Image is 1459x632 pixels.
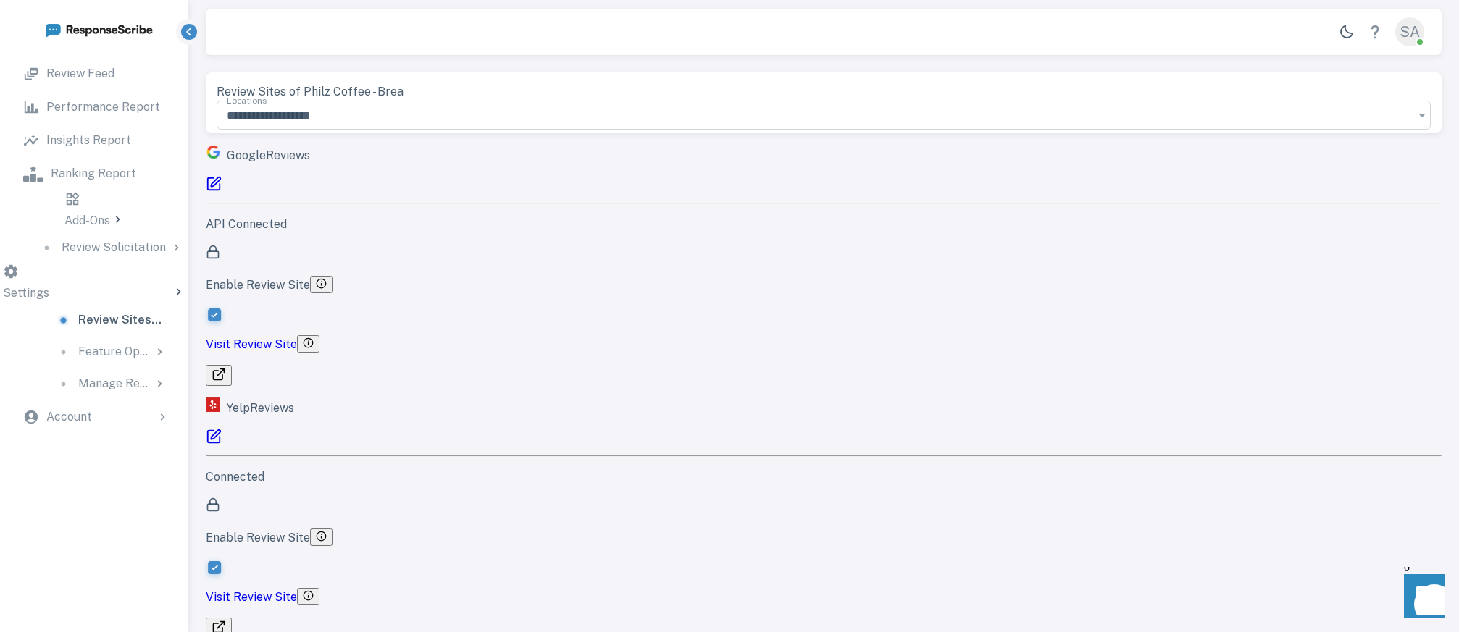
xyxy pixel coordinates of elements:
[297,588,319,605] button: This is the URL that will be included in your review requests & should go directly to the Leave a...
[46,132,131,149] p: Insights Report
[206,528,1442,547] p: Enable Review Site
[46,98,160,116] p: Performance Report
[78,343,150,361] p: Feature Options
[310,528,333,546] button: This box must be checked in order to pull in reviews from each site. Click the edit button above ...
[12,158,177,190] a: Ranking Report
[206,397,220,412] img: Yelp
[1360,17,1389,46] a: Help Center
[51,165,136,182] p: Ranking Report
[310,276,333,293] button: This box must be checked in order to pull in reviews from each site. Click the edit button above ...
[3,264,185,304] div: Settings
[206,324,1442,365] a: Visit Review SiteThis is the URL that will be included in your review requests & should go direct...
[206,397,1442,417] p: Yelp Reviews
[43,368,174,400] div: Manage Reports
[206,307,223,321] label: Review Site Enabled
[62,239,166,256] p: Review Solicitation
[1412,105,1432,125] button: Open
[3,285,49,304] p: Settings
[27,232,190,264] div: Review Solicitation
[1395,17,1424,46] div: SA
[64,191,125,232] div: Add-Ons
[12,58,177,90] a: Review Feed
[206,145,220,159] img: Google
[46,408,92,426] p: Account
[78,311,162,329] p: Review Sites Logins
[206,576,1442,618] a: Visit Review SiteThis is the URL that will be included in your review requests & should go direct...
[12,91,177,123] a: Performance Report
[227,94,267,106] label: Locations
[206,335,319,353] p: Visit Review Site
[206,145,1442,164] p: Google Reviews
[46,65,114,83] p: Review Feed
[43,336,174,368] div: Feature Options
[12,125,177,156] a: Insights Report
[206,276,1442,294] p: Enable Review Site
[217,83,1431,101] div: Review Sites of Philz Coffee - Brea
[1390,567,1452,629] iframe: Front Chat
[206,468,1442,486] p: Connected
[44,20,153,38] img: logo
[78,375,150,392] p: Manage Reports
[206,216,1442,233] p: API Connected
[206,588,319,606] p: Visit Review Site
[43,304,174,336] a: Review Sites Logins
[64,212,110,232] p: Add-Ons
[297,335,319,353] button: This is the URL that will be included in your review requests & should go directly to the Leave a...
[206,560,223,573] label: Review Site Enabled
[12,401,177,433] div: Account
